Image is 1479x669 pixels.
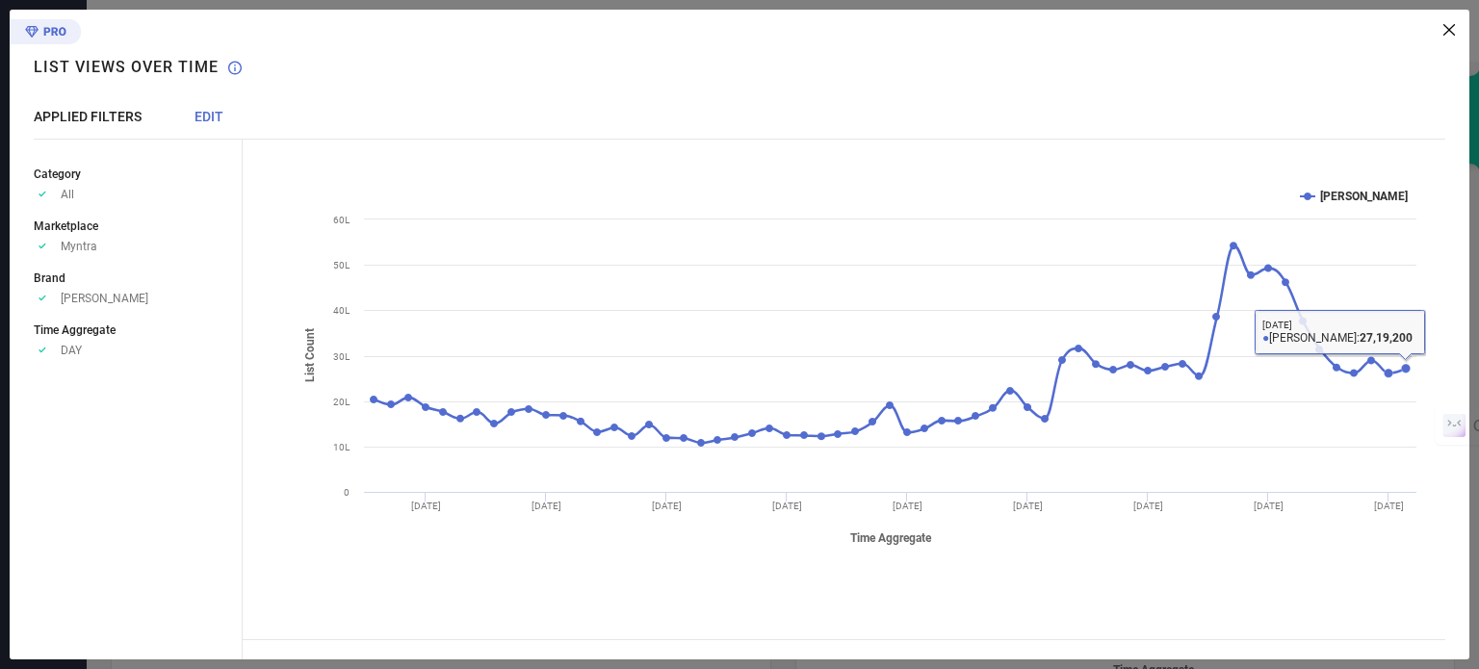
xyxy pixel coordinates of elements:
h1: List Views over time [34,58,219,76]
text: [DATE] [1254,501,1284,511]
span: Marketplace [34,219,98,233]
text: 0 [344,487,350,498]
span: Myntra [61,240,97,253]
span: Category [34,167,81,181]
text: 60L [333,215,350,225]
text: 30L [333,351,350,362]
span: APPLIED FILTERS [34,109,142,124]
text: [DATE] [532,501,561,511]
tspan: List Count [303,329,317,383]
text: [DATE] [893,501,922,511]
text: [DATE] [652,501,682,511]
text: [DATE] [411,501,441,511]
text: [PERSON_NAME] [1320,190,1408,203]
tspan: Time Aggregate [850,531,932,545]
text: 40L [333,305,350,316]
text: 20L [333,397,350,407]
text: [DATE] [1374,501,1404,511]
div: Premium [10,19,81,48]
span: DAY [61,344,82,357]
span: Time Aggregate [34,323,116,337]
text: 50L [333,260,350,270]
span: All [61,188,74,201]
text: 10L [333,442,350,452]
text: [DATE] [1133,501,1163,511]
text: [DATE] [1013,501,1043,511]
text: [DATE] [772,501,802,511]
span: Brand [34,271,65,285]
span: [PERSON_NAME] [61,292,148,305]
span: EDIT [195,109,223,124]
